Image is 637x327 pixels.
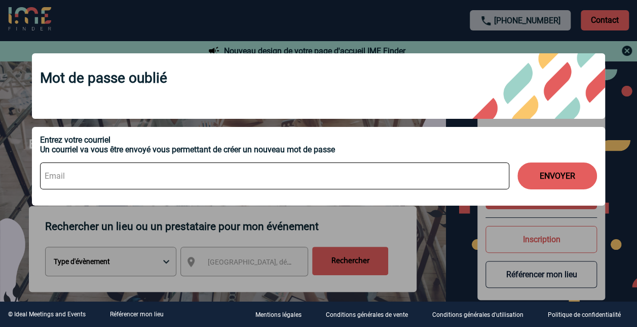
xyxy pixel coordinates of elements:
p: Politique de confidentialité [548,312,621,319]
div: Mot de passe oublié [32,53,605,119]
div: Entrez votre courriel Un courriel va vous être envoyé vous permettant de créer un nouveau mot de ... [40,135,597,154]
p: Mentions légales [255,312,302,319]
a: Référencer mon lieu [110,311,164,318]
a: Conditions générales d'utilisation [424,310,540,319]
a: Conditions générales de vente [318,310,424,319]
a: Politique de confidentialité [540,310,637,319]
button: ENVOYER [517,162,597,189]
a: Mentions légales [247,310,318,319]
p: Conditions générales de vente [326,312,408,319]
p: Conditions générales d'utilisation [432,312,523,319]
input: Email [40,162,509,189]
div: © Ideal Meetings and Events [8,311,86,318]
